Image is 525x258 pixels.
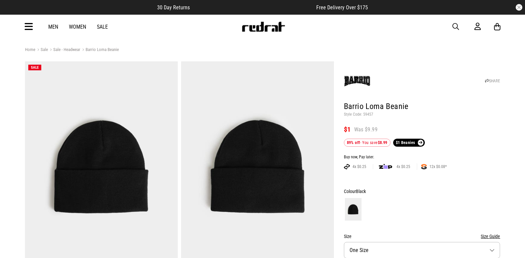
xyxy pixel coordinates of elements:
[344,155,500,160] div: Buy now, Pay later.
[350,164,369,169] span: 4x $0.25
[344,232,500,240] div: Size
[421,164,427,169] img: SPLITPAY
[344,187,500,195] div: Colour
[356,189,366,194] span: Black
[344,139,391,147] div: - You save
[241,22,285,32] img: Redrat logo
[379,163,392,170] img: zip
[350,247,369,253] span: One Size
[344,101,500,112] h1: Barrio Loma Beanie
[48,47,80,53] a: Sale - Headwear
[25,47,35,52] a: Home
[393,139,425,147] a: $1 Beanies
[378,140,388,145] b: $8.99
[344,125,351,133] span: $1
[481,232,500,240] button: Size Guide
[80,47,119,53] a: Barrio Loma Beanie
[427,164,449,169] span: 12x $0.08*
[97,24,108,30] a: Sale
[157,4,190,11] span: 30 Day Returns
[485,79,500,83] a: SHARE
[69,24,86,30] a: Women
[344,164,350,169] img: AFTERPAY
[394,164,413,169] span: 4x $0.25
[31,65,39,70] span: SALE
[347,140,360,145] b: 89% off
[48,24,58,30] a: Men
[345,198,362,221] img: Black
[316,4,368,11] span: Free Delivery Over $175
[344,112,500,117] p: Style Code: 59457
[203,4,303,11] iframe: Customer reviews powered by Trustpilot
[35,47,48,53] a: Sale
[344,67,371,94] img: Barrio
[354,126,378,133] span: Was $9.99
